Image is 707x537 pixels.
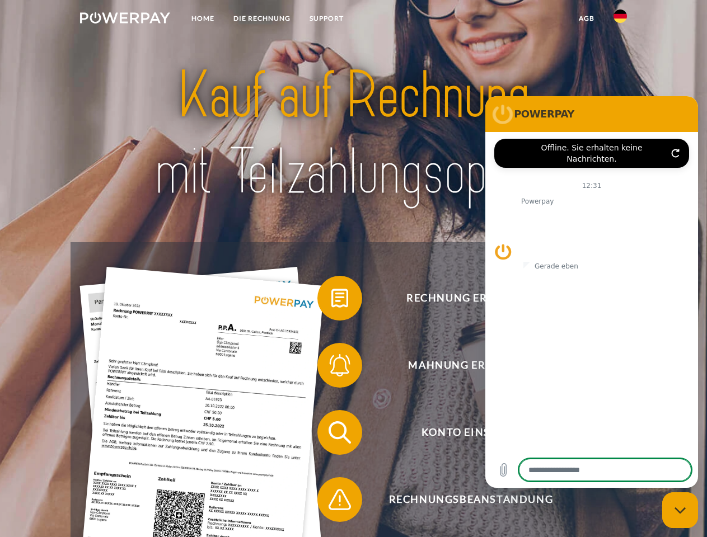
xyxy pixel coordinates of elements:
button: Konto einsehen [317,410,608,455]
img: de [614,10,627,23]
iframe: Schaltfläche zum Öffnen des Messaging-Fensters; Konversation läuft [662,492,698,528]
a: agb [569,8,604,29]
iframe: Messaging-Fenster [485,96,698,488]
img: qb_warning.svg [326,486,354,514]
img: title-powerpay_de.svg [107,54,600,214]
img: logo-powerpay-white.svg [80,12,170,23]
a: DIE RECHNUNG [224,8,300,29]
a: SUPPORT [300,8,353,29]
img: qb_search.svg [326,418,354,446]
button: Rechnung erhalten? [317,276,608,321]
img: qb_bill.svg [326,284,354,312]
span: Rechnung erhalten? [334,276,608,321]
img: qb_bell.svg [326,351,354,379]
span: Konto einsehen [334,410,608,455]
span: Rechnungsbeanstandung [334,477,608,522]
button: Rechnungsbeanstandung [317,477,608,522]
a: Home [182,8,224,29]
button: Mahnung erhalten? [317,343,608,388]
span: Mahnung erhalten? [334,343,608,388]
